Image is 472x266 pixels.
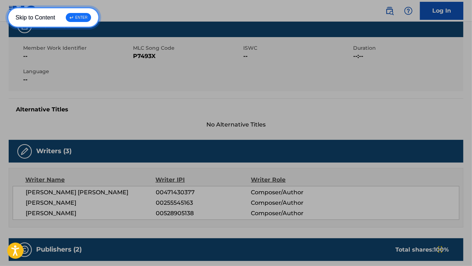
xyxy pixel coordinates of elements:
span: 00528905138 [156,209,251,218]
img: MLC Logo [9,5,37,16]
span: Composer/Author [251,199,338,207]
div: Writer Name [25,176,155,184]
span: --:-- [353,52,462,61]
span: Composer/Author [251,209,338,218]
div: Total shares: [395,245,449,254]
span: [PERSON_NAME] [26,209,156,218]
img: Writers [20,147,29,156]
span: 00471430377 [156,188,251,197]
span: Language [23,68,132,75]
span: -- [243,52,352,61]
div: Drag [438,239,442,260]
span: 00255545163 [156,199,251,207]
span: 100 % [434,246,449,253]
span: P7493X [133,52,242,61]
span: -- [23,52,132,61]
span: Member Work Identifier [23,44,132,52]
span: [PERSON_NAME] [PERSON_NAME] [26,188,156,197]
div: Writer IPI [155,176,251,184]
img: Publishers [20,245,29,254]
span: ISWC [243,44,352,52]
img: help [404,6,413,15]
span: [PERSON_NAME] [26,199,156,207]
span: -- [23,75,132,84]
div: Help [401,4,416,18]
h5: Writers (3) [36,147,72,155]
a: Log In [420,2,463,20]
span: Composer/Author [251,188,338,197]
span: MLC Song Code [133,44,242,52]
img: search [385,6,394,15]
iframe: Chat Widget [436,231,472,266]
div: Writer Role [251,176,338,184]
h5: Alternative Titles [16,106,456,113]
span: No Alternative Titles [9,120,463,129]
span: Duration [353,44,462,52]
a: Public Search [382,4,397,18]
h5: Publishers (2) [36,245,82,254]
